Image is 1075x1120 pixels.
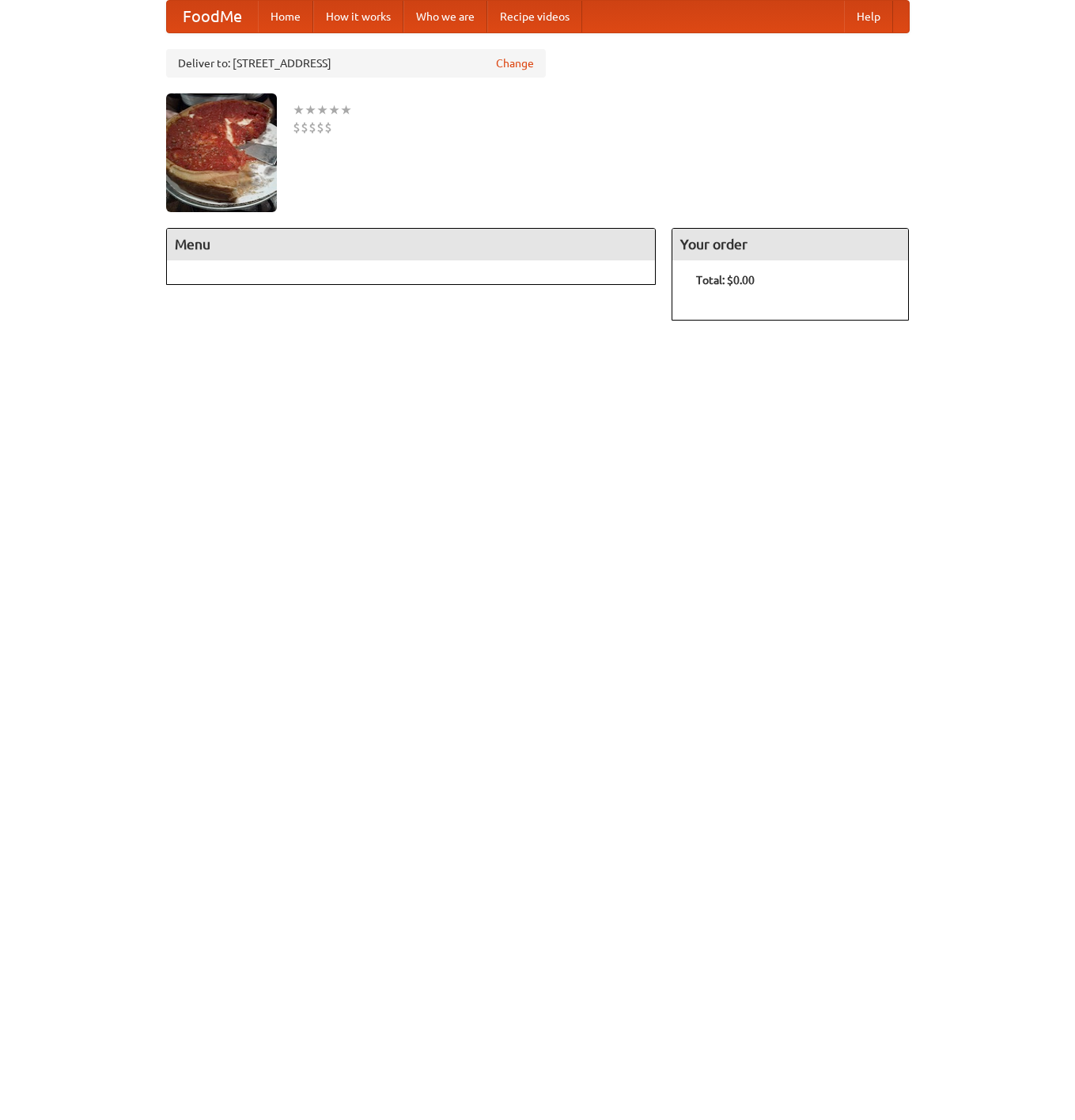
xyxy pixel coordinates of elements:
a: How it works [313,1,403,32]
li: $ [293,119,301,136]
a: Change [496,55,534,71]
li: ★ [328,101,340,119]
li: $ [301,119,308,136]
h4: Menu [167,229,656,260]
li: ★ [340,101,352,119]
li: $ [316,119,324,136]
a: FoodMe [167,1,258,32]
li: ★ [316,101,328,119]
li: ★ [293,101,305,119]
b: Total: $0.00 [696,274,755,287]
li: $ [308,119,316,136]
img: angular.jpg [166,93,277,212]
a: Home [258,1,313,32]
a: Recipe videos [487,1,582,32]
h4: Your order [672,229,908,260]
a: Help [844,1,893,32]
li: ★ [305,101,316,119]
li: $ [324,119,332,136]
a: Who we are [403,1,487,32]
div: Deliver to: [STREET_ADDRESS] [166,49,546,78]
